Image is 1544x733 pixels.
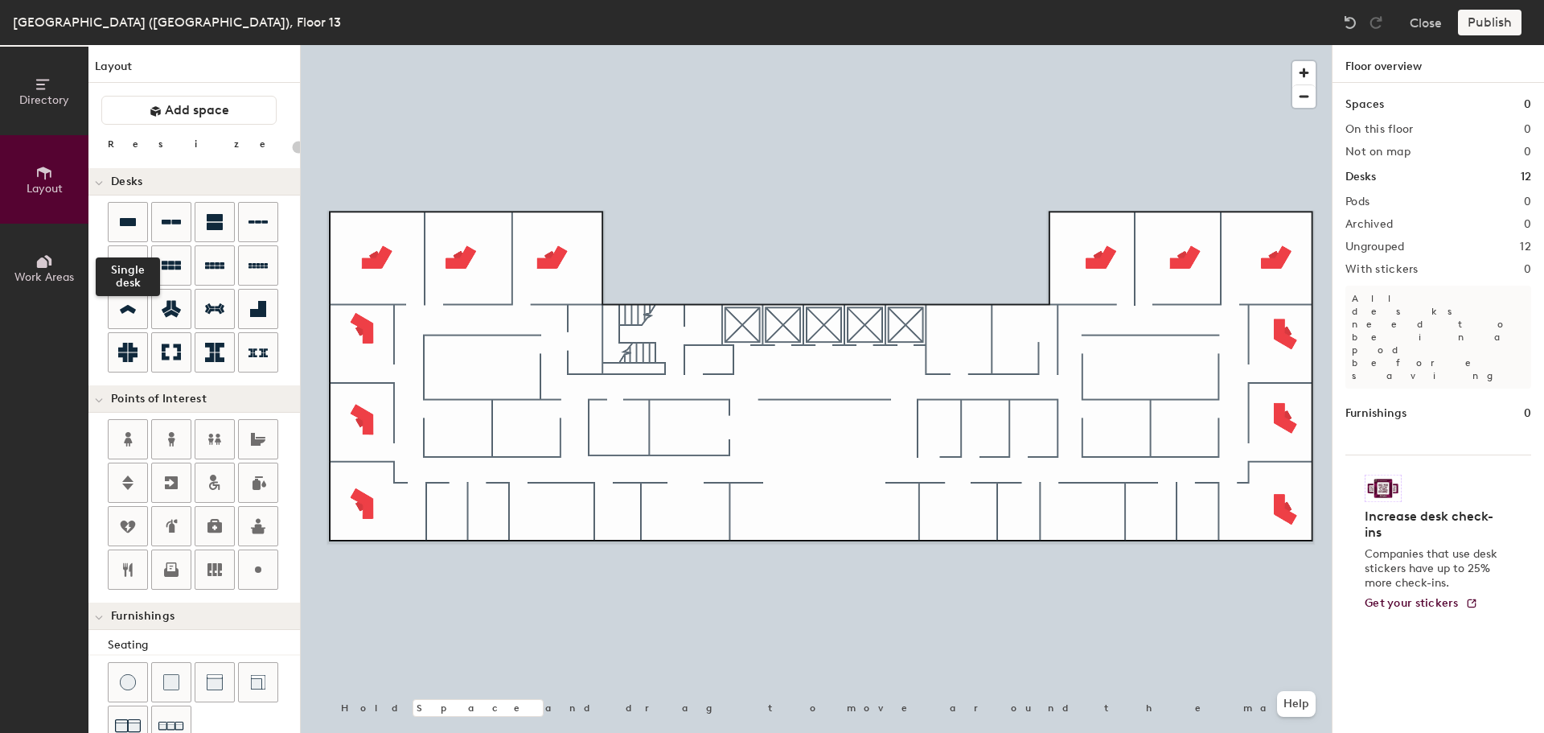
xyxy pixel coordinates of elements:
h2: 0 [1524,196,1531,208]
button: Help [1277,691,1316,717]
span: Work Areas [14,270,74,284]
h2: Not on map [1345,146,1411,159]
h2: 12 [1520,241,1531,253]
h1: Floor overview [1333,45,1544,83]
img: Sticker logo [1365,475,1402,502]
h2: Archived [1345,218,1393,231]
span: Get your stickers [1365,596,1459,610]
img: Cushion [163,674,179,690]
img: Redo [1368,14,1384,31]
button: Couch (corner) [238,662,278,702]
h2: 0 [1524,218,1531,231]
h2: With stickers [1345,263,1419,276]
a: Get your stickers [1365,597,1478,611]
button: Stool [108,662,148,702]
h1: Furnishings [1345,405,1406,422]
p: All desks need to be in a pod before saving [1345,286,1531,389]
button: Add space [101,96,277,125]
img: Couch (middle) [207,674,223,690]
h2: Pods [1345,196,1369,208]
p: Companies that use desk stickers have up to 25% more check-ins. [1365,547,1502,591]
button: Close [1410,10,1442,35]
h2: 0 [1524,146,1531,159]
h2: 0 [1524,263,1531,276]
button: Single desk [108,202,148,242]
span: Furnishings [111,610,175,623]
span: Layout [27,182,63,196]
img: Stool [120,674,136,690]
h2: On this floor [1345,123,1414,136]
h1: Layout [88,58,300,83]
h2: 0 [1524,123,1531,136]
button: Cushion [151,662,191,702]
h1: 0 [1524,96,1531,113]
span: Add space [165,102,229,118]
div: [GEOGRAPHIC_DATA] ([GEOGRAPHIC_DATA]), Floor 13 [13,12,341,32]
span: Directory [19,93,69,107]
h1: Spaces [1345,96,1384,113]
img: Couch (corner) [250,674,266,690]
h1: Desks [1345,168,1376,186]
h1: 12 [1521,168,1531,186]
span: Desks [111,175,142,188]
span: Points of Interest [111,393,207,406]
div: Seating [108,636,300,654]
h1: 0 [1524,405,1531,422]
button: Couch (middle) [195,662,235,702]
div: Resize [108,138,285,150]
img: Undo [1342,14,1358,31]
h2: Ungrouped [1345,241,1405,253]
h4: Increase desk check-ins [1365,509,1502,541]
